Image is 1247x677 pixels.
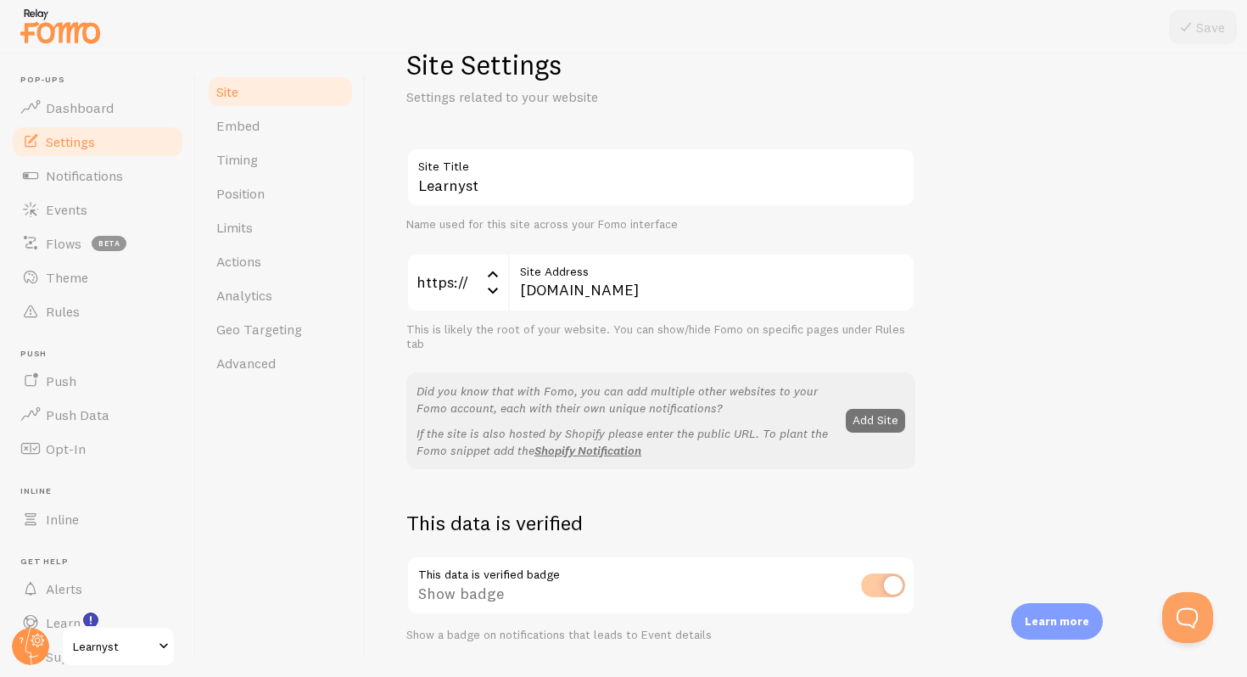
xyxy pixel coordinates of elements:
[206,312,355,346] a: Geo Targeting
[92,236,126,251] span: beta
[534,443,641,458] a: Shopify Notification
[61,626,176,667] a: Learnyst
[10,398,185,432] a: Push Data
[206,109,355,143] a: Embed
[216,253,261,270] span: Actions
[10,572,185,606] a: Alerts
[20,557,185,568] span: Get Help
[46,511,79,528] span: Inline
[10,432,185,466] a: Opt-In
[46,99,114,116] span: Dashboard
[18,4,103,48] img: fomo-relay-logo-orange.svg
[10,193,185,227] a: Events
[10,294,185,328] a: Rules
[10,260,185,294] a: Theme
[216,83,238,100] span: Site
[10,227,185,260] a: Flows beta
[46,440,86,457] span: Opt-In
[46,614,81,631] span: Learn
[406,322,915,352] div: This is likely the root of your website. You can show/hide Fomo on specific pages under Rules tab
[1162,592,1213,643] iframe: Help Scout Beacon - Open
[406,48,915,82] h1: Site Settings
[10,502,185,536] a: Inline
[206,210,355,244] a: Limits
[10,91,185,125] a: Dashboard
[206,278,355,312] a: Analytics
[20,75,185,86] span: Pop-ups
[216,287,272,304] span: Analytics
[1011,603,1103,640] div: Learn more
[46,406,109,423] span: Push Data
[1025,613,1089,629] p: Learn more
[406,148,915,176] label: Site Title
[10,159,185,193] a: Notifications
[20,349,185,360] span: Push
[216,321,302,338] span: Geo Targeting
[417,425,836,459] p: If the site is also hosted by Shopify please enter the public URL. To plant the Fomo snippet add the
[206,244,355,278] a: Actions
[46,303,80,320] span: Rules
[216,355,276,372] span: Advanced
[216,219,253,236] span: Limits
[406,510,915,536] h2: This data is verified
[206,176,355,210] a: Position
[20,486,185,497] span: Inline
[508,253,915,282] label: Site Address
[406,217,915,232] div: Name used for this site across your Fomo interface
[846,409,905,433] button: Add Site
[206,346,355,380] a: Advanced
[10,606,185,640] a: Learn
[46,372,76,389] span: Push
[508,253,915,312] input: myhonestcompany.com
[10,125,185,159] a: Settings
[216,151,258,168] span: Timing
[46,133,95,150] span: Settings
[46,167,123,184] span: Notifications
[417,383,836,417] p: Did you know that with Fomo, you can add multiple other websites to your Fomo account, each with ...
[46,269,88,286] span: Theme
[83,613,98,628] svg: <p>Watch New Feature Tutorials!</p>
[206,143,355,176] a: Timing
[206,75,355,109] a: Site
[216,185,265,202] span: Position
[46,235,81,252] span: Flows
[406,87,814,107] p: Settings related to your website
[10,364,185,398] a: Push
[46,201,87,218] span: Events
[46,580,82,597] span: Alerts
[406,253,508,312] div: https://
[73,636,154,657] span: Learnyst
[216,117,260,134] span: Embed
